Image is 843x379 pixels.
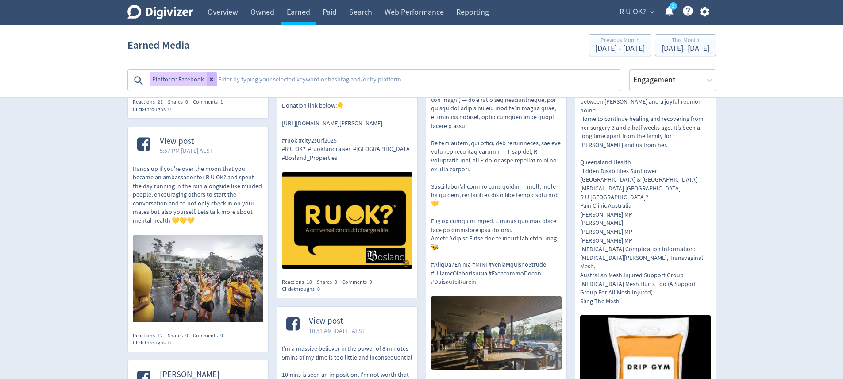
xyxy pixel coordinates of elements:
[620,5,646,19] span: R U OK?
[168,332,193,340] div: Shares
[128,127,268,325] a: View post5:57 PM [DATE] AESTHands up if you're over the moon that you became an ambassador for R ...
[193,98,228,106] div: Comments
[220,98,223,105] span: 1
[152,76,204,82] span: Platform: Facebook
[168,339,171,346] span: 0
[317,286,320,293] span: 0
[672,3,674,9] text: 5
[160,136,213,147] span: View post
[185,98,188,105] span: 0
[580,71,711,306] p: Just one more night in hospital before heading home to loved ones. Only one more [MEDICAL_DATA] i...
[662,45,709,53] div: [DATE] - [DATE]
[158,98,163,105] span: 21
[595,45,645,53] div: [DATE] - [DATE]
[648,8,656,16] span: expand_more
[282,286,325,293] div: Click-throughs
[655,34,716,56] button: This Month[DATE]- [DATE]
[160,146,213,155] span: 5:57 PM [DATE] AEST
[309,316,365,326] span: View post
[133,98,168,106] div: Reactions
[168,106,171,113] span: 0
[193,332,228,340] div: Comments
[370,278,372,286] span: 9
[133,332,168,340] div: Reactions
[168,98,193,106] div: Shares
[133,106,176,113] div: Click-throughs
[595,37,645,45] div: Previous Month
[185,332,188,339] span: 0
[133,339,176,347] div: Click-throughs
[282,278,317,286] div: Reactions
[670,2,677,10] a: 5
[127,31,189,59] h1: Earned Media
[662,37,709,45] div: This Month
[309,326,365,335] span: 10:51 AM [DATE] AEST
[158,332,163,339] span: 12
[220,332,223,339] span: 0
[317,278,342,286] div: Shares
[589,34,651,56] button: Previous Month[DATE] - [DATE]
[616,5,657,19] button: R U OK?
[342,278,377,286] div: Comments
[307,278,312,286] span: 10
[335,278,337,286] span: 0
[133,165,263,225] p: Hands up if you're over the moon that you became an ambassador for R U OK? and spent the day runn...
